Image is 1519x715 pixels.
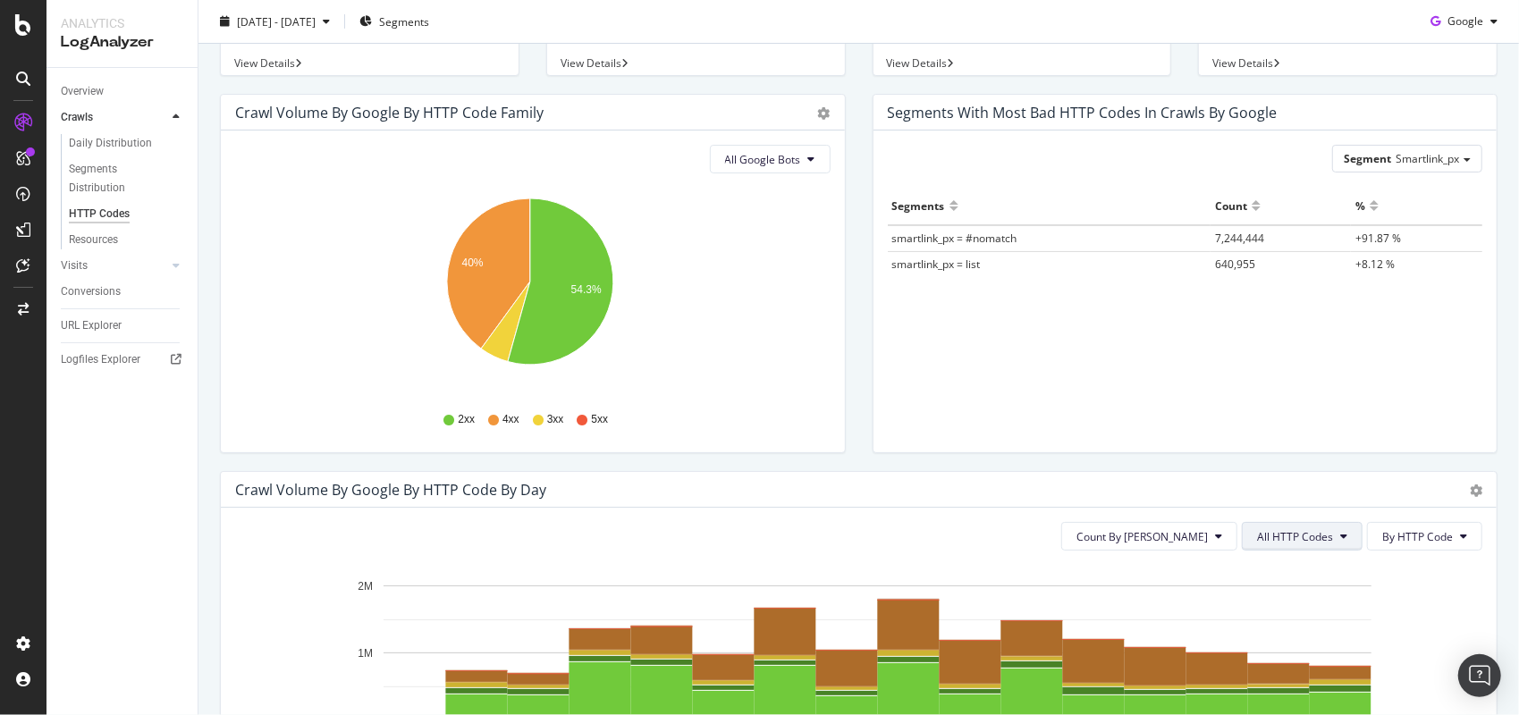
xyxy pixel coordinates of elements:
[1382,529,1453,544] span: By HTTP Code
[69,205,130,223] div: HTTP Codes
[61,14,183,32] div: Analytics
[61,32,183,53] div: LogAnalyzer
[61,316,185,335] a: URL Explorer
[1215,191,1247,220] div: Count
[61,82,104,101] div: Overview
[458,412,475,427] span: 2xx
[61,257,167,275] a: Visits
[1355,231,1401,246] span: +91.87 %
[69,134,185,153] a: Daily Distribution
[61,282,121,301] div: Conversions
[547,412,564,427] span: 3xx
[892,191,945,220] div: Segments
[69,134,152,153] div: Daily Distribution
[234,55,295,71] span: View Details
[1215,231,1264,246] span: 7,244,444
[561,55,621,71] span: View Details
[379,13,429,29] span: Segments
[818,107,831,120] div: gear
[1458,654,1501,697] div: Open Intercom Messenger
[1242,522,1363,551] button: All HTTP Codes
[61,350,140,369] div: Logfiles Explorer
[887,55,948,71] span: View Details
[1396,151,1459,166] span: Smartlink_px
[1344,151,1391,166] span: Segment
[1355,257,1395,272] span: +8.12 %
[352,7,436,36] button: Segments
[892,231,1017,246] span: smartlink_px = #nomatch
[725,152,801,167] span: All Google Bots
[1447,13,1483,29] span: Google
[235,188,824,395] svg: A chart.
[1076,529,1208,544] span: Count By Day
[1212,55,1273,71] span: View Details
[710,145,831,173] button: All Google Bots
[462,257,484,270] text: 40%
[213,7,337,36] button: [DATE] - [DATE]
[358,647,373,660] text: 1M
[1367,522,1482,551] button: By HTTP Code
[61,316,122,335] div: URL Explorer
[1355,191,1365,220] div: %
[61,350,185,369] a: Logfiles Explorer
[237,13,316,29] span: [DATE] - [DATE]
[69,231,185,249] a: Resources
[1257,529,1333,544] span: All HTTP Codes
[69,231,118,249] div: Resources
[61,82,185,101] a: Overview
[358,580,373,593] text: 2M
[61,108,93,127] div: Crawls
[235,481,546,499] div: Crawl Volume by google by HTTP Code by Day
[69,160,168,198] div: Segments Distribution
[571,283,602,296] text: 54.3%
[61,282,185,301] a: Conversions
[1215,257,1255,272] span: 640,955
[69,205,185,223] a: HTTP Codes
[888,104,1278,122] div: Segments with most bad HTTP codes in Crawls by google
[1470,484,1482,497] div: gear
[1061,522,1237,551] button: Count By [PERSON_NAME]
[61,257,88,275] div: Visits
[591,412,608,427] span: 5xx
[61,108,167,127] a: Crawls
[69,160,185,198] a: Segments Distribution
[502,412,519,427] span: 4xx
[1423,7,1505,36] button: Google
[235,104,544,122] div: Crawl Volume by google by HTTP Code Family
[892,257,981,272] span: smartlink_px = list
